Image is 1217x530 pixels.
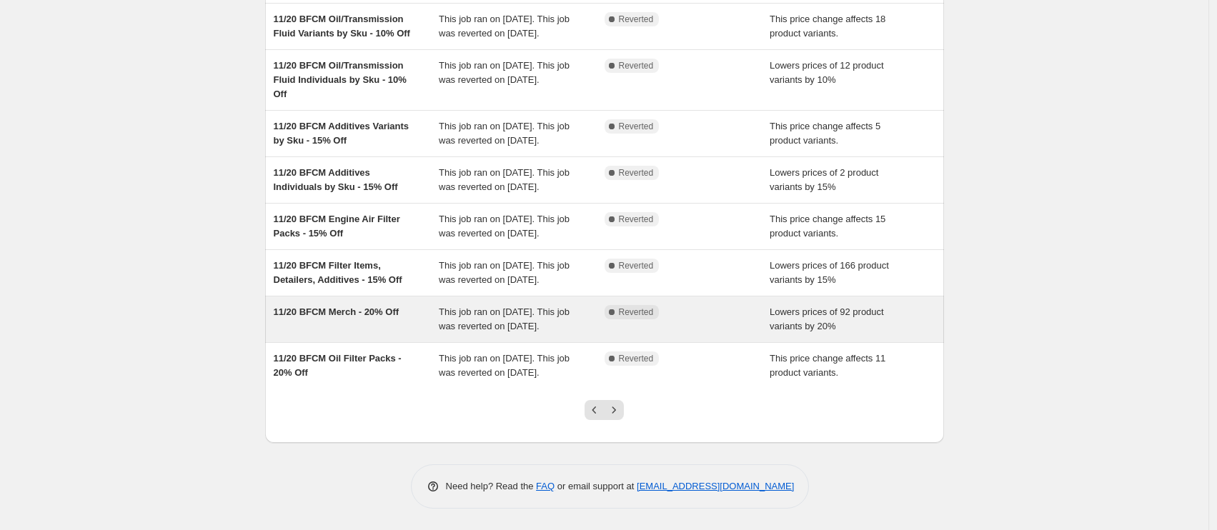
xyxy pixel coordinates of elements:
span: This job ran on [DATE]. This job was reverted on [DATE]. [439,306,570,331]
span: Reverted [619,306,654,318]
span: Reverted [619,121,654,132]
span: Reverted [619,260,654,271]
button: Next [604,400,624,420]
a: [EMAIL_ADDRESS][DOMAIN_NAME] [637,481,794,491]
span: 11/20 BFCM Merch - 20% Off [274,306,399,317]
span: This job ran on [DATE]. This job was reverted on [DATE]. [439,60,570,85]
span: 11/20 BFCM Oil/Transmission Fluid Individuals by Sku - 10% Off [274,60,407,99]
span: Lowers prices of 166 product variants by 15% [770,260,889,285]
span: 11/20 BFCM Filter Items, Detailers, Additives - 15% Off [274,260,402,285]
span: Reverted [619,353,654,364]
span: 11/20 BFCM Oil/Transmission Fluid Variants by Sku - 10% Off [274,14,410,39]
span: Reverted [619,14,654,25]
span: This price change affects 15 product variants. [770,214,885,239]
a: FAQ [536,481,555,491]
nav: Pagination [585,400,624,420]
span: Lowers prices of 92 product variants by 20% [770,306,884,331]
span: Lowers prices of 2 product variants by 15% [770,167,878,192]
span: This price change affects 18 product variants. [770,14,885,39]
span: This job ran on [DATE]. This job was reverted on [DATE]. [439,260,570,285]
span: Lowers prices of 12 product variants by 10% [770,60,884,85]
span: This price change affects 5 product variants. [770,121,880,146]
span: This job ran on [DATE]. This job was reverted on [DATE]. [439,121,570,146]
span: 11/20 BFCM Engine Air Filter Packs - 15% Off [274,214,400,239]
span: Reverted [619,60,654,71]
span: 11/20 BFCM Additives Variants by Sku - 15% Off [274,121,409,146]
span: This job ran on [DATE]. This job was reverted on [DATE]. [439,214,570,239]
span: This job ran on [DATE]. This job was reverted on [DATE]. [439,167,570,192]
span: Need help? Read the [446,481,537,491]
span: This job ran on [DATE]. This job was reverted on [DATE]. [439,353,570,378]
span: This job ran on [DATE]. This job was reverted on [DATE]. [439,14,570,39]
span: or email support at [555,481,637,491]
span: 11/20 BFCM Additives Individuals by Sku - 15% Off [274,167,398,192]
button: Previous [585,400,605,420]
span: 11/20 BFCM Oil Filter Packs - 20% Off [274,353,402,378]
span: Reverted [619,167,654,179]
span: Reverted [619,214,654,225]
span: This price change affects 11 product variants. [770,353,885,378]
